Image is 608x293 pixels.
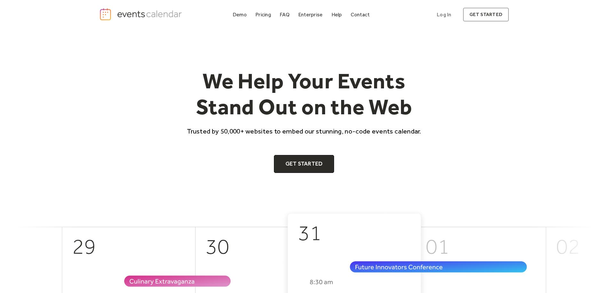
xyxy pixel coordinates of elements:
[296,10,325,19] a: Enterprise
[298,13,323,16] div: Enterprise
[280,13,290,16] div: FAQ
[348,10,372,19] a: Contact
[181,68,427,120] h1: We Help Your Events Stand Out on the Web
[99,8,184,21] a: home
[351,13,370,16] div: Contact
[329,10,345,19] a: Help
[253,10,274,19] a: Pricing
[181,126,427,136] p: Trusted by 50,000+ websites to embed our stunning, no-code events calendar.
[255,13,271,16] div: Pricing
[277,10,292,19] a: FAQ
[230,10,249,19] a: Demo
[332,13,342,16] div: Help
[233,13,247,16] div: Demo
[463,8,509,21] a: get started
[274,155,334,173] a: Get Started
[430,8,458,21] a: Log In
